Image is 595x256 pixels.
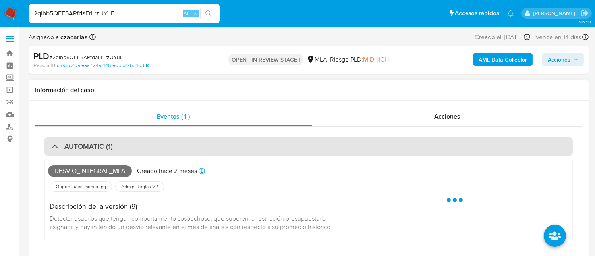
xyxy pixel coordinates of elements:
h1: Información del caso [35,86,582,94]
span: Vence en 14 días [535,33,581,42]
p: Creado hace 2 meses [137,167,197,175]
span: Acciones [548,53,570,66]
span: s [194,10,197,17]
div: Creado el: [DATE] [475,32,530,42]
span: Origen: rules-monitoring [55,183,107,190]
button: Acciones [542,53,584,66]
input: Buscar usuario o caso... [29,8,220,19]
span: Eventos ( 1 ) [157,112,190,121]
button: search-icon [200,8,216,19]
span: Alt [184,10,190,17]
h3: AUTOMATIC (1) [64,142,113,151]
div: MLA [307,55,327,64]
span: Detectar usuarios que tengan comportamiento sospechoso, que superen la restricción presupuestaria... [50,214,330,231]
p: OPEN - IN REVIEW STAGE I [228,54,303,65]
a: Salir [581,9,589,17]
span: Accesos rápidos [455,9,499,17]
div: AUTOMATIC (1) [44,137,573,156]
span: Acciones [434,112,460,121]
span: Riesgo PLD: [330,55,389,64]
span: - [532,32,534,42]
span: MIDHIGH [363,55,389,64]
p: cecilia.zacarias@mercadolibre.com [533,10,578,17]
button: AML Data Collector [473,53,533,66]
a: Notificaciones [507,10,514,17]
b: Person ID [33,62,55,69]
span: Asignado a [29,33,88,42]
span: # 2qIbb5QFE5APfdaFrLrzUYuF [49,53,123,61]
b: czacarias [59,33,88,42]
b: AML Data Collector [479,53,527,66]
b: PLD [33,50,49,62]
span: Desvio_integral_mla [48,165,132,177]
span: Admin. Reglas V2 [120,183,159,190]
h4: Descripción de la versión (9) [50,202,334,211]
a: c696c20afeaa724af445fe0bb27bb403 [57,62,149,69]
